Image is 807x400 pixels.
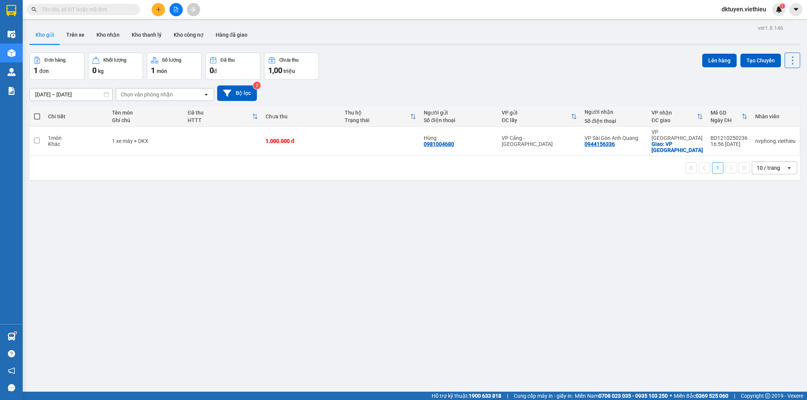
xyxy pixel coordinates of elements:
[112,138,180,144] div: 1 xe máy + DKX
[191,7,196,12] span: aim
[424,110,494,116] div: Người gửi
[217,85,257,101] button: Bộ lọc
[711,110,742,116] div: Mã GD
[264,53,319,80] button: Chưa thu1,00 triệu
[187,3,200,16] button: aim
[156,7,161,12] span: plus
[173,7,179,12] span: file-add
[184,107,262,127] th: Toggle SortBy
[702,54,737,67] button: Lên hàng
[786,165,792,171] svg: open
[279,57,299,63] div: Chưa thu
[253,82,261,89] sup: 2
[31,7,37,12] span: search
[30,53,84,80] button: Đơn hàng1đơn
[169,3,183,16] button: file-add
[48,113,104,119] div: Chi tiết
[424,117,494,123] div: Số điện thoại
[92,66,96,75] span: 0
[734,392,735,400] span: |
[715,5,772,14] span: dktuyen.viethieu
[88,53,143,80] button: Khối lượng0kg
[432,392,501,400] span: Hỗ trợ kỹ thuật:
[585,109,644,115] div: Người nhận
[42,5,131,14] input: Tìm tên, số ĐT hoặc mã đơn
[126,26,168,44] button: Kho thanh lý
[652,110,697,116] div: VP nhận
[8,68,16,76] img: warehouse-icon
[585,141,615,147] div: 0944156336
[152,3,165,16] button: plus
[652,141,703,153] div: Giao: VP Sài Gòn
[98,68,104,74] span: kg
[162,57,181,63] div: Số lượng
[424,135,494,141] div: Hùng
[30,88,112,101] input: Select a date range.
[14,332,17,334] sup: 1
[652,129,703,141] div: VP [GEOGRAPHIC_DATA]
[214,68,217,74] span: đ
[48,141,104,147] div: Khác
[266,138,337,144] div: 1.000.000 đ
[599,393,668,399] strong: 0708 023 035 - 0935 103 250
[707,107,751,127] th: Toggle SortBy
[188,110,252,116] div: Đã thu
[8,49,16,57] img: warehouse-icon
[30,26,60,44] button: Kho gửi
[652,117,697,123] div: ĐC giao
[112,117,180,123] div: Ghi chú
[585,118,644,124] div: Số điện thoại
[34,66,38,75] span: 1
[8,87,16,95] img: solution-icon
[6,5,16,16] img: logo-vxr
[283,68,295,74] span: triệu
[502,135,577,147] div: VP Cảng - [GEOGRAPHIC_DATA]
[711,117,742,123] div: Ngày ĐH
[648,107,707,127] th: Toggle SortBy
[45,57,65,63] div: Đơn hàng
[712,162,723,174] button: 1
[157,68,167,74] span: món
[268,66,282,75] span: 1,00
[711,135,748,141] div: BD1210250236
[776,6,782,13] img: icon-new-feature
[8,367,15,374] span: notification
[793,6,799,13] span: caret-down
[670,394,672,397] span: ⚪️
[151,66,155,75] span: 1
[147,53,202,80] button: Số lượng1món
[8,333,16,341] img: warehouse-icon
[755,138,796,144] div: nvphong.viethieu
[39,68,49,74] span: đơn
[210,26,253,44] button: Hàng đã giao
[345,110,410,116] div: Thu hộ
[780,3,785,9] sup: 1
[575,392,668,400] span: Miền Nam
[8,384,15,391] span: message
[205,53,260,80] button: Đã thu0đ
[221,57,235,63] div: Đã thu
[674,392,728,400] span: Miền Bắc
[711,141,748,147] div: 16:56 [DATE]
[266,113,337,119] div: Chưa thu
[90,26,126,44] button: Kho nhận
[781,3,784,9] span: 1
[112,110,180,116] div: Tên món
[514,392,573,400] span: Cung cấp máy in - giấy in:
[507,392,508,400] span: |
[502,117,571,123] div: ĐC lấy
[755,113,796,119] div: Nhân viên
[469,393,501,399] strong: 1900 633 818
[341,107,420,127] th: Toggle SortBy
[8,350,15,357] span: question-circle
[188,117,252,123] div: HTTT
[345,117,410,123] div: Trạng thái
[696,393,728,399] strong: 0369 525 060
[758,24,783,32] div: ver 1.8.146
[740,54,781,67] button: Tạo Chuyến
[424,141,454,147] div: 0981004680
[585,135,644,141] div: VP Sài Gòn Anh Quang
[168,26,210,44] button: Kho công nợ
[203,91,209,98] svg: open
[60,26,90,44] button: Trên xe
